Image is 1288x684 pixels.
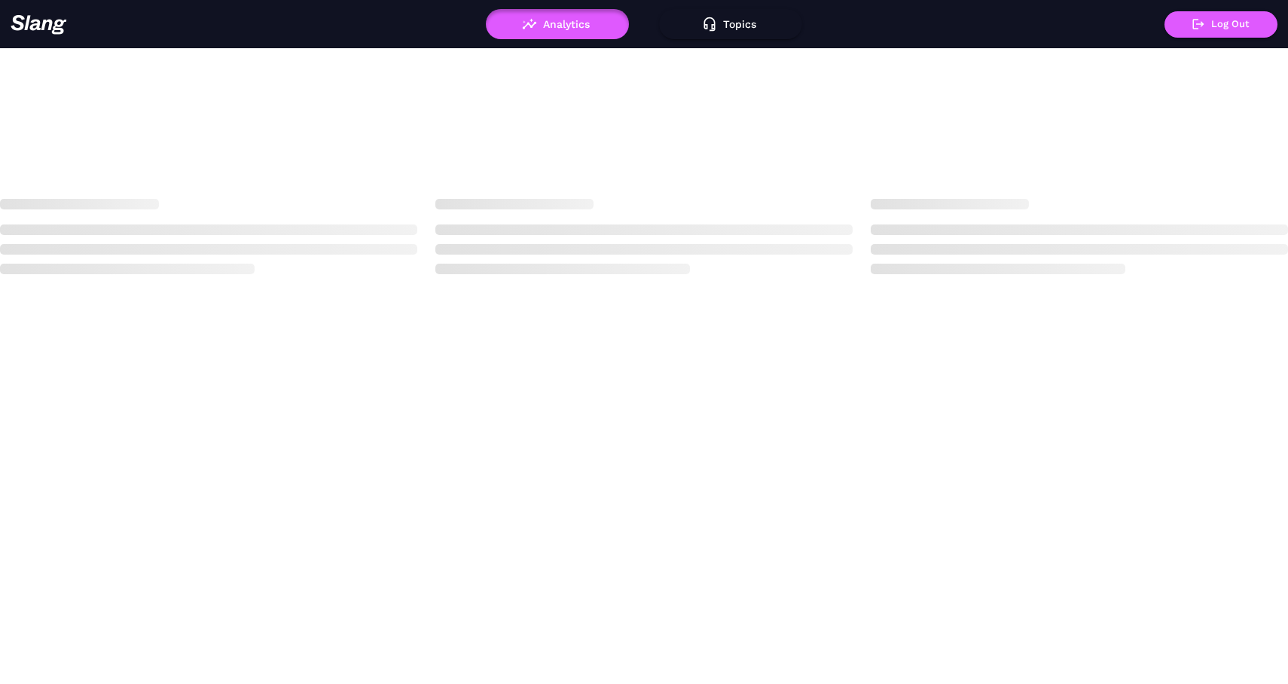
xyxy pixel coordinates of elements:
[1164,11,1277,38] button: Log Out
[11,14,67,35] img: 623511267c55cb56e2f2a487_logo2.png
[486,18,629,29] a: Analytics
[659,9,802,39] button: Topics
[486,9,629,39] button: Analytics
